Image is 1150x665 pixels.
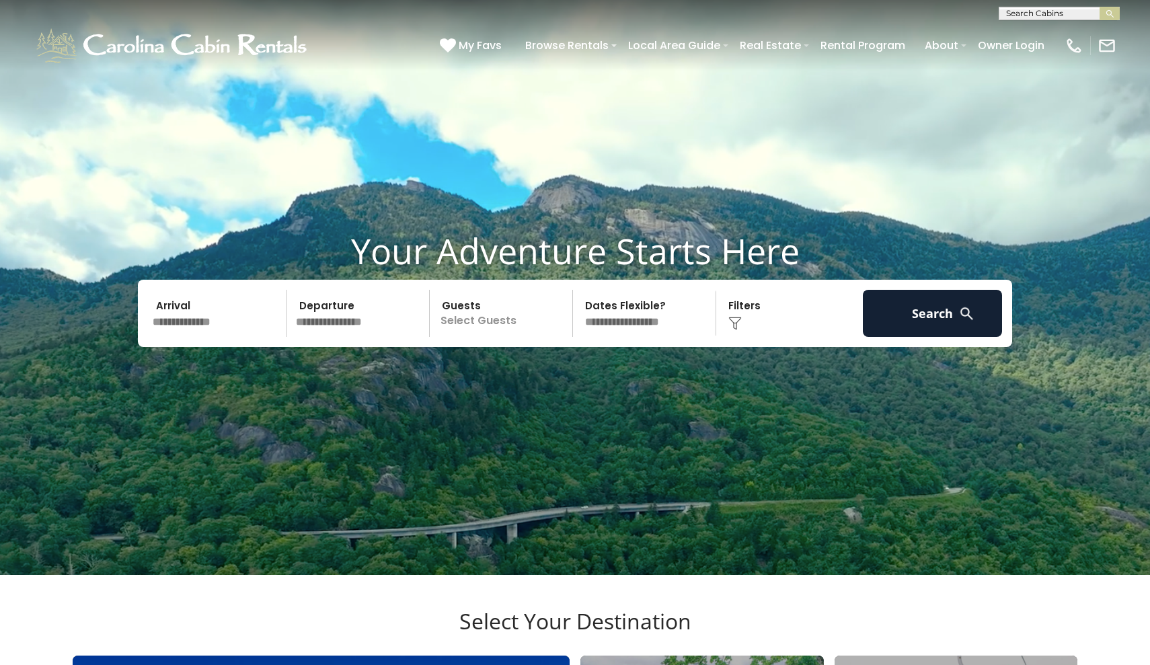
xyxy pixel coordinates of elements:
h3: Select Your Destination [71,609,1079,656]
a: Owner Login [971,34,1051,57]
img: filter--v1.png [728,317,742,330]
a: About [918,34,965,57]
a: Rental Program [814,34,912,57]
span: My Favs [459,37,502,54]
h1: Your Adventure Starts Here [10,230,1140,272]
a: Local Area Guide [621,34,727,57]
a: My Favs [440,37,505,54]
button: Search [863,290,1002,337]
p: Select Guests [434,290,572,337]
a: Browse Rentals [519,34,615,57]
img: mail-regular-white.png [1098,36,1116,55]
a: Real Estate [733,34,808,57]
img: phone-regular-white.png [1065,36,1083,55]
img: White-1-1-2.png [34,26,313,66]
img: search-regular-white.png [958,305,975,322]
